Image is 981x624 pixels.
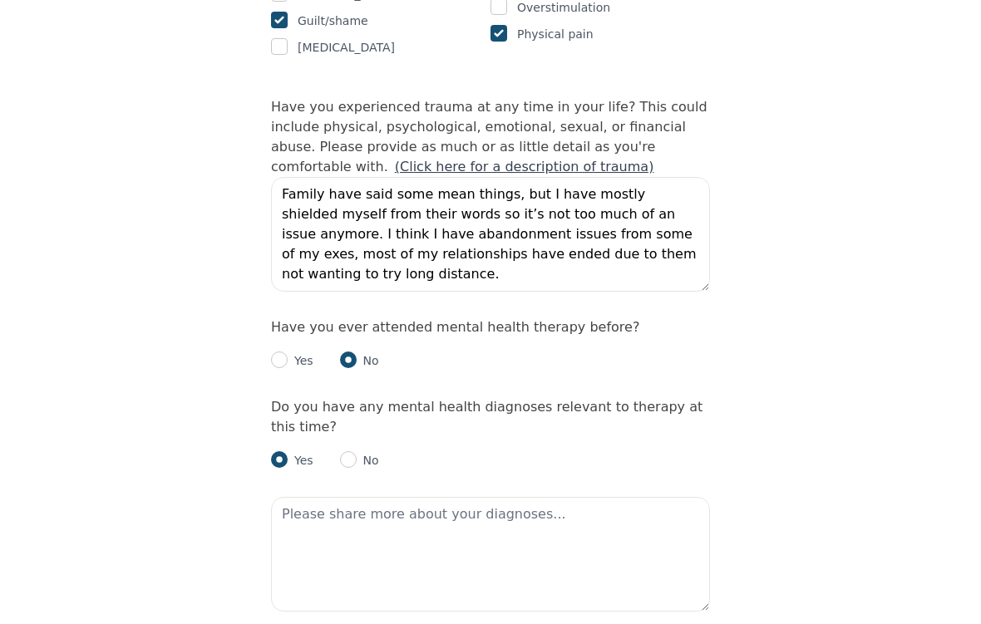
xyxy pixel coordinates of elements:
[271,399,702,435] label: Do you have any mental health diagnoses relevant to therapy at this time?
[357,452,379,469] p: No
[271,177,710,292] textarea: Family have said some mean things, but I have mostly shielded myself from their words so it’s not...
[298,37,395,57] p: [MEDICAL_DATA]
[395,159,654,174] a: (Click here for a description of trauma)
[357,352,379,369] p: No
[271,319,639,335] label: Have you ever attended mental health therapy before?
[288,352,313,369] p: Yes
[298,11,368,31] p: Guilt/shame
[517,24,594,44] p: Physical pain
[288,452,313,469] p: Yes
[271,99,707,174] label: Have you experienced trauma at any time in your life? This could include physical, psychological,...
